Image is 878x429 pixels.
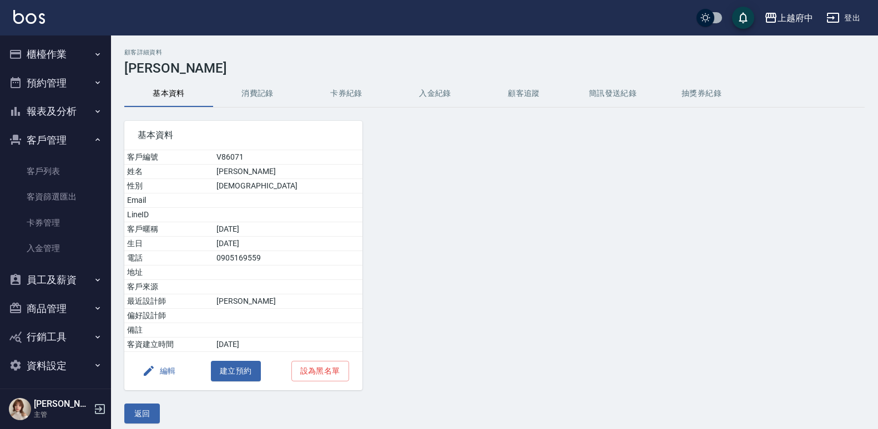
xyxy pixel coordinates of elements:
[13,10,45,24] img: Logo
[138,130,349,141] span: 基本資料
[124,265,214,280] td: 地址
[214,222,362,237] td: [DATE]
[4,265,107,294] button: 員工及薪資
[4,351,107,380] button: 資料設定
[124,208,214,222] td: LineID
[124,222,214,237] td: 客戶暱稱
[124,404,160,424] button: 返回
[214,294,362,309] td: [PERSON_NAME]
[822,8,865,28] button: 登出
[124,237,214,251] td: 生日
[568,80,657,107] button: 簡訊發送紀錄
[124,179,214,193] td: 性別
[124,60,865,76] h3: [PERSON_NAME]
[214,251,362,265] td: 0905169559
[214,179,362,193] td: [DEMOGRAPHIC_DATA]
[211,361,261,381] button: 建立預約
[391,80,480,107] button: 入金紀錄
[124,80,213,107] button: 基本資料
[124,294,214,309] td: 最近設計師
[657,80,746,107] button: 抽獎券紀錄
[9,398,31,420] img: Person
[124,338,214,352] td: 客資建立時間
[4,236,107,261] a: 入金管理
[778,11,813,25] div: 上越府中
[480,80,568,107] button: 顧客追蹤
[4,40,107,69] button: 櫃檯作業
[4,126,107,155] button: 客戶管理
[760,7,818,29] button: 上越府中
[124,280,214,294] td: 客戶來源
[124,165,214,179] td: 姓名
[124,309,214,323] td: 偏好設計師
[124,251,214,265] td: 電話
[4,323,107,351] button: 行銷工具
[214,150,362,165] td: V86071
[124,150,214,165] td: 客戶編號
[124,323,214,338] td: 備註
[214,165,362,179] td: [PERSON_NAME]
[4,184,107,210] a: 客資篩選匯出
[4,159,107,184] a: 客戶列表
[34,410,90,420] p: 主管
[4,294,107,323] button: 商品管理
[4,69,107,98] button: 預約管理
[291,361,349,381] button: 設為黑名單
[4,210,107,236] a: 卡券管理
[124,49,865,56] h2: 顧客詳細資料
[302,80,391,107] button: 卡券紀錄
[732,7,754,29] button: save
[214,338,362,352] td: [DATE]
[4,97,107,126] button: 報表及分析
[213,80,302,107] button: 消費記錄
[124,193,214,208] td: Email
[138,361,180,381] button: 編輯
[34,399,90,410] h5: [PERSON_NAME]
[214,237,362,251] td: [DATE]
